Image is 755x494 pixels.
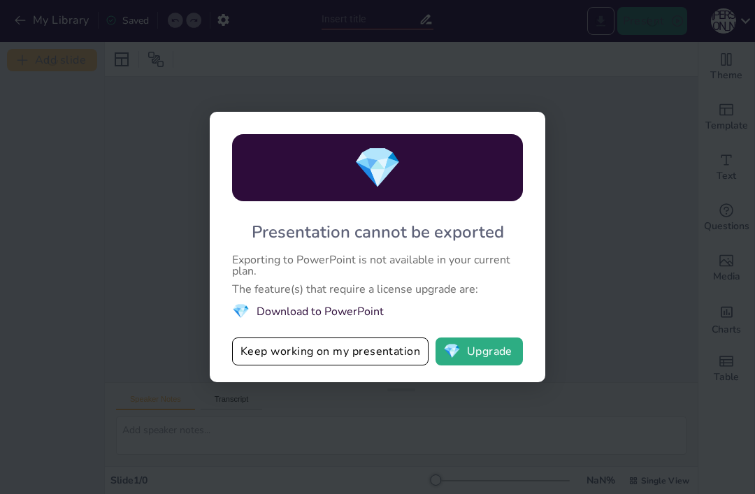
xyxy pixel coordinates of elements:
[436,337,523,365] button: diamondUpgrade
[232,302,523,321] li: Download to PowerPoint
[232,254,523,277] div: Exporting to PowerPoint is not available in your current plan.
[232,337,429,365] button: Keep working on my presentation
[232,302,250,321] span: diamond
[252,221,504,243] div: Presentation cannot be exported
[353,141,402,195] span: diamond
[443,344,461,358] span: diamond
[232,284,523,295] div: The feature(s) that require a license upgrade are:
